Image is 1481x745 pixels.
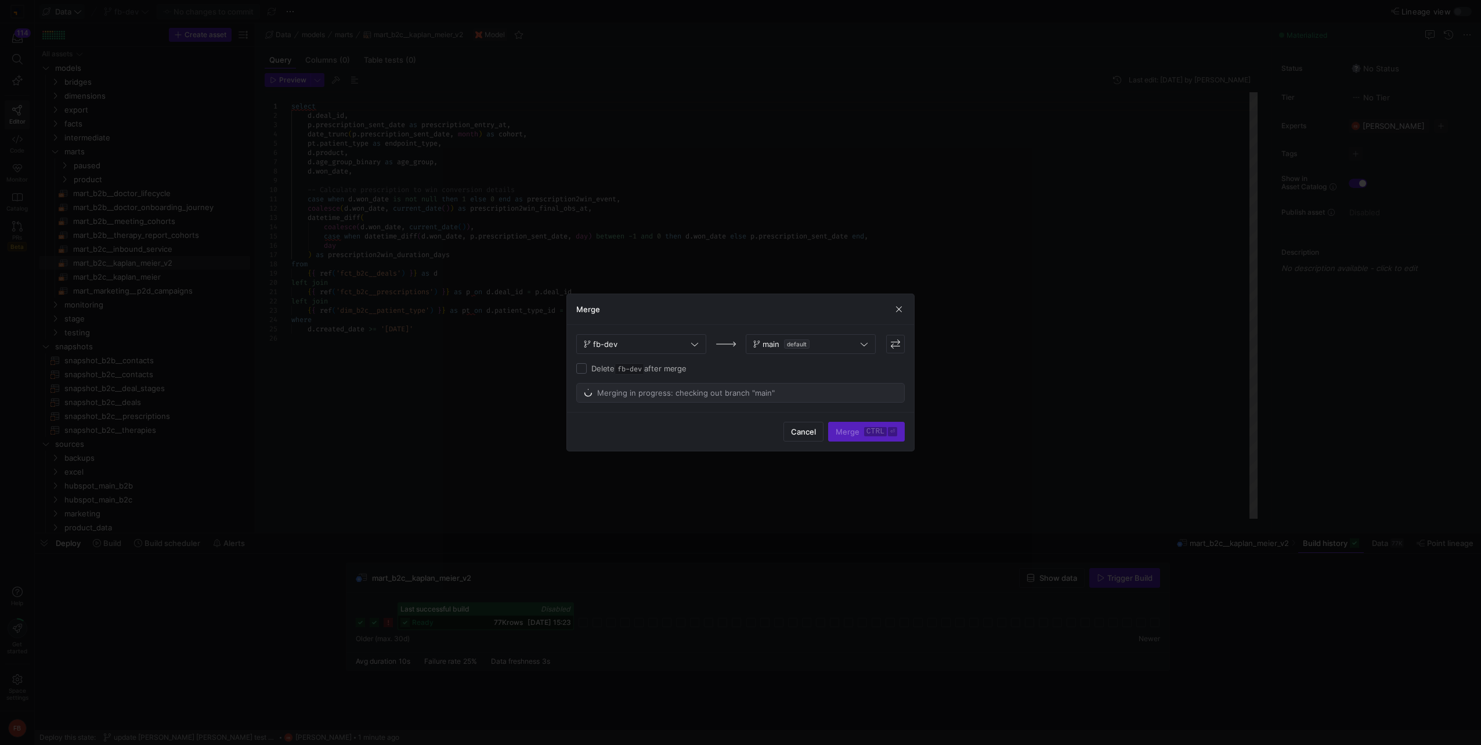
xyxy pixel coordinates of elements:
[784,339,810,349] span: default
[791,427,816,436] span: Cancel
[593,339,617,349] span: fb-dev
[746,334,876,354] button: maindefault
[763,339,779,349] span: main
[783,422,823,442] button: Cancel
[576,305,600,314] h3: Merge
[587,364,687,373] label: Delete after merge
[576,334,706,354] button: fb-dev
[615,363,644,375] span: fb-dev
[597,388,775,397] span: Merging in progress: checking out branch "main"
